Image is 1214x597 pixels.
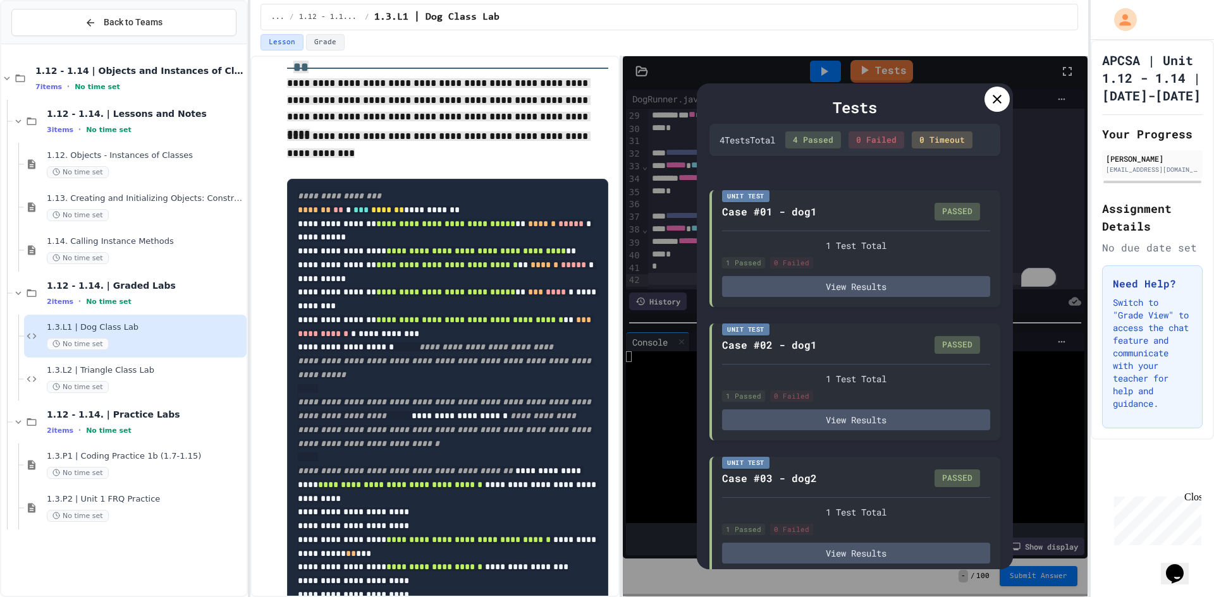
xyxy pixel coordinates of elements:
[722,257,765,269] div: 1 Passed
[1109,491,1201,545] iframe: chat widget
[1102,200,1203,235] h2: Assignment Details
[75,83,120,91] span: No time set
[720,133,775,147] div: 4 Test s Total
[935,469,980,487] div: PASSED
[47,108,244,119] span: 1.12 - 1.14. | Lessons and Notes
[47,494,244,505] span: 1.3.P2 | Unit 1 FRQ Practice
[86,298,132,306] span: No time set
[67,81,70,92] span: •
[47,298,73,306] span: 2 items
[935,336,980,354] div: PASSED
[722,457,769,469] div: Unit Test
[47,381,109,393] span: No time set
[78,124,81,135] span: •
[1102,125,1203,143] h2: Your Progress
[1102,51,1203,104] h1: APCSA | Unit 1.12 - 1.14 | [DATE]-[DATE]
[722,190,769,202] div: Unit Test
[770,390,813,402] div: 0 Failed
[1113,296,1192,410] p: Switch to "Grade View" to access the chat feature and communicate with your teacher for help and ...
[722,276,990,297] button: View Results
[374,9,500,25] span: 1.3.L1 | Dog Class Lab
[849,131,904,149] div: 0 Failed
[290,12,294,22] span: /
[86,426,132,435] span: No time set
[1101,5,1140,34] div: My Account
[47,467,109,479] span: No time set
[912,131,972,149] div: 0 Timeout
[722,204,817,219] div: Case #01 - dog1
[935,203,980,220] div: PASSED
[299,12,360,22] span: 1.12 - 1.14. | Graded Labs
[1106,165,1199,174] div: [EMAIL_ADDRESS][DOMAIN_NAME]
[78,296,81,306] span: •
[306,34,345,51] button: Grade
[1102,240,1203,255] div: No due date set
[47,510,109,522] span: No time set
[722,505,990,519] div: 1 Test Total
[47,236,244,247] span: 1.14. Calling Instance Methods
[261,34,303,51] button: Lesson
[78,425,81,435] span: •
[35,83,62,91] span: 7 items
[770,257,813,269] div: 0 Failed
[47,193,244,204] span: 1.13. Creating and Initializing Objects: Constructors
[47,252,109,264] span: No time set
[722,409,990,430] button: View Results
[47,426,73,435] span: 2 items
[11,9,236,36] button: Back to Teams
[47,338,109,350] span: No time set
[1113,276,1192,291] h3: Need Help?
[47,451,244,462] span: 1.3.P1 | Coding Practice 1b (1.7-1.15)
[47,280,244,291] span: 1.12 - 1.14. | Graded Labs
[722,372,990,385] div: 1 Test Total
[47,409,244,420] span: 1.12 - 1.14. | Practice Labs
[365,12,369,22] span: /
[5,5,87,80] div: Chat with us now!Close
[722,337,817,353] div: Case #02 - dog1
[1161,546,1201,584] iframe: chat widget
[1106,153,1199,164] div: [PERSON_NAME]
[47,209,109,221] span: No time set
[709,96,1000,119] div: Tests
[35,65,244,76] span: 1.12 - 1.14 | Objects and Instances of Classes
[47,166,109,178] span: No time set
[722,239,990,252] div: 1 Test Total
[722,390,765,402] div: 1 Passed
[722,524,765,536] div: 1 Passed
[104,16,162,29] span: Back to Teams
[86,126,132,134] span: No time set
[47,322,244,333] span: 1.3.L1 | Dog Class Lab
[47,126,73,134] span: 3 items
[722,543,990,564] button: View Results
[47,365,244,376] span: 1.3.L2 | Triangle Class Lab
[722,323,769,335] div: Unit Test
[271,12,285,22] span: ...
[770,524,813,536] div: 0 Failed
[47,150,244,161] span: 1.12. Objects - Instances of Classes
[785,131,841,149] div: 4 Passed
[722,471,817,486] div: Case #03 - dog2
